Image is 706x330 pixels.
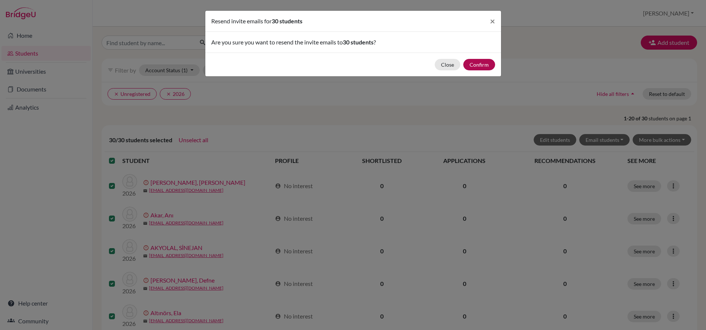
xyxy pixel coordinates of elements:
[463,59,495,70] button: Confirm
[211,38,495,47] p: Are you sure you want to resend the invite emails to ?
[211,17,272,24] span: Resend invite emails for
[272,17,302,24] span: 30 students
[435,59,460,70] button: Close
[490,16,495,26] span: ×
[343,39,374,46] span: 30 students
[484,11,501,31] button: Close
